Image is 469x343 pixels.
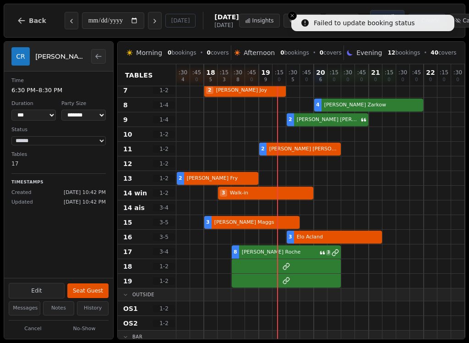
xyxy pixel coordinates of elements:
[153,175,175,182] span: 1 - 2
[153,263,175,270] span: 1 - 2
[319,77,322,82] span: 6
[314,18,415,28] div: Failed to update booking status
[123,174,132,183] span: 13
[11,199,33,206] span: Updated
[220,189,227,197] span: 3
[361,117,366,122] svg: Customer message
[275,70,284,75] span: : 15
[11,86,106,95] dd: 6:30 PM – 8:30 PM
[123,247,132,256] span: 17
[123,304,138,313] span: OS1
[374,77,377,82] span: 0
[357,70,366,75] span: : 45
[11,189,32,197] span: Created
[250,77,253,82] span: 0
[280,49,309,56] span: bookings
[330,70,338,75] span: : 15
[326,250,331,255] span: 3
[289,70,297,75] span: : 30
[295,116,360,124] span: [PERSON_NAME] [PERSON_NAME]
[214,12,239,22] span: [DATE]
[236,77,239,82] span: 8
[431,50,438,56] span: 40
[153,87,175,94] span: 1 - 2
[200,49,203,56] span: •
[11,179,106,186] p: Timestamps
[360,77,363,82] span: 0
[214,22,239,29] span: [DATE]
[67,283,109,298] button: Seat Guest
[284,14,322,28] button: Search
[125,71,153,80] span: Tables
[11,151,106,159] dt: Tables
[305,77,308,82] span: 0
[185,175,256,183] span: [PERSON_NAME] Fry
[195,77,198,82] span: 0
[179,175,182,183] span: 2
[261,69,270,76] span: 19
[291,77,294,82] span: 5
[153,277,175,285] span: 1 - 2
[64,189,106,197] span: [DATE] 10:42 PM
[209,77,212,82] span: 5
[247,70,256,75] span: : 45
[153,160,175,167] span: 1 - 2
[220,70,229,75] span: : 15
[43,301,75,315] button: Notes
[401,77,404,82] span: 0
[123,130,132,139] span: 10
[426,69,435,76] span: 22
[132,291,154,298] span: Outside
[153,248,175,255] span: 3 - 4
[123,188,147,198] span: 14 win
[213,219,298,227] span: [PERSON_NAME] Maggs
[289,233,292,241] span: 3
[316,101,320,109] span: 4
[440,70,448,75] span: : 15
[11,77,106,85] dt: Time
[320,50,323,56] span: 0
[264,77,267,82] span: 9
[239,14,280,28] button: Insights
[123,262,132,271] span: 18
[442,77,445,82] span: 0
[153,189,175,197] span: 1 - 2
[346,77,349,82] span: 0
[385,70,393,75] span: : 15
[11,160,106,168] dd: 17
[261,145,265,153] span: 2
[267,145,339,153] span: [PERSON_NAME] [PERSON_NAME]
[123,218,132,227] span: 15
[387,77,390,82] span: 0
[431,49,456,56] span: covers
[132,333,142,340] span: Bar
[9,301,40,315] button: Messages
[168,50,171,56] span: 0
[123,115,128,124] span: 9
[9,283,65,299] button: Edit
[123,203,145,212] span: 14 ais
[77,301,109,315] button: History
[206,87,213,94] span: 2
[302,70,311,75] span: : 45
[153,320,175,327] span: 1 - 2
[123,86,128,95] span: 7
[456,77,459,82] span: 0
[371,69,380,76] span: 21
[123,144,132,154] span: 11
[453,70,462,75] span: : 30
[228,189,311,197] span: Walk-in
[429,77,432,82] span: 0
[252,17,274,24] span: Insights
[207,49,229,56] span: covers
[280,50,284,56] span: 0
[278,77,280,82] span: 0
[153,204,175,211] span: 3 - 4
[240,249,319,256] span: [PERSON_NAME] Roche
[136,48,162,57] span: Morning
[10,10,54,32] button: Back
[29,17,46,24] span: Back
[207,50,211,56] span: 0
[234,249,237,256] span: 8
[424,49,427,56] span: •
